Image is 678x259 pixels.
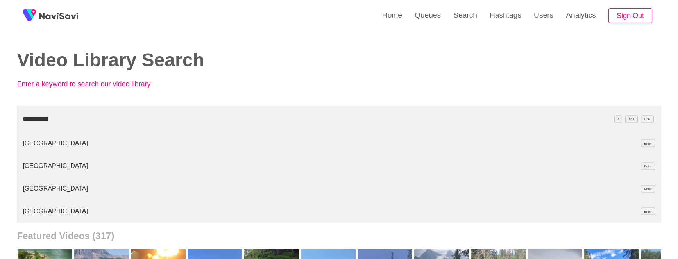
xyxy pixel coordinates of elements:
[17,50,327,71] h2: Video Library Search
[17,177,661,200] li: [GEOGRAPHIC_DATA]
[17,132,661,155] li: [GEOGRAPHIC_DATA]
[641,115,654,123] span: C^K
[17,200,661,223] li: [GEOGRAPHIC_DATA]
[641,140,655,147] span: Enter
[17,155,661,177] li: [GEOGRAPHIC_DATA]
[17,80,189,88] p: Enter a keyword to search our video library
[20,6,39,25] img: fireSpot
[641,208,655,215] span: Enter
[17,230,661,241] h2: Featured Videos (317)
[608,8,652,23] button: Sign Out
[614,115,622,123] span: /
[625,115,638,123] span: C^J
[641,163,655,170] span: Enter
[641,185,655,193] span: Enter
[39,12,78,20] img: fireSpot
